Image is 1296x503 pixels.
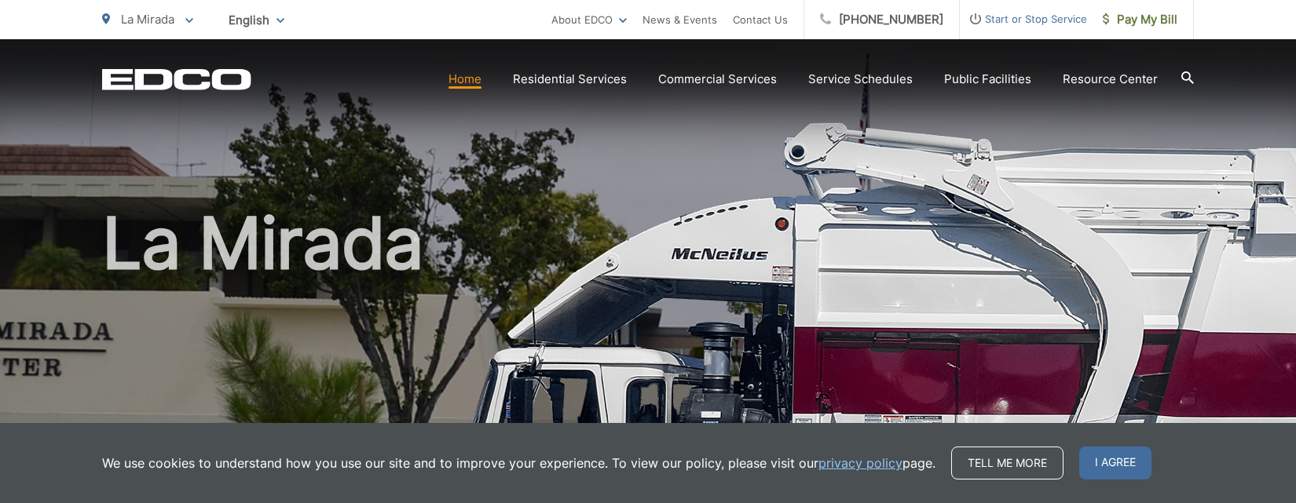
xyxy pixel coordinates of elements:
[551,10,627,29] a: About EDCO
[944,70,1031,89] a: Public Facilities
[951,447,1064,479] a: Tell me more
[643,10,717,29] a: News & Events
[733,10,788,29] a: Contact Us
[217,6,296,34] span: English
[1103,10,1177,29] span: Pay My Bill
[1063,70,1158,89] a: Resource Center
[102,68,251,90] a: EDCD logo. Return to the homepage.
[121,12,174,27] span: La Mirada
[102,454,935,472] p: We use cookies to understand how you use our site and to improve your experience. To view our pol...
[818,454,902,472] a: privacy policy
[658,70,777,89] a: Commercial Services
[448,70,481,89] a: Home
[1079,447,1151,479] span: I agree
[808,70,913,89] a: Service Schedules
[513,70,627,89] a: Residential Services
